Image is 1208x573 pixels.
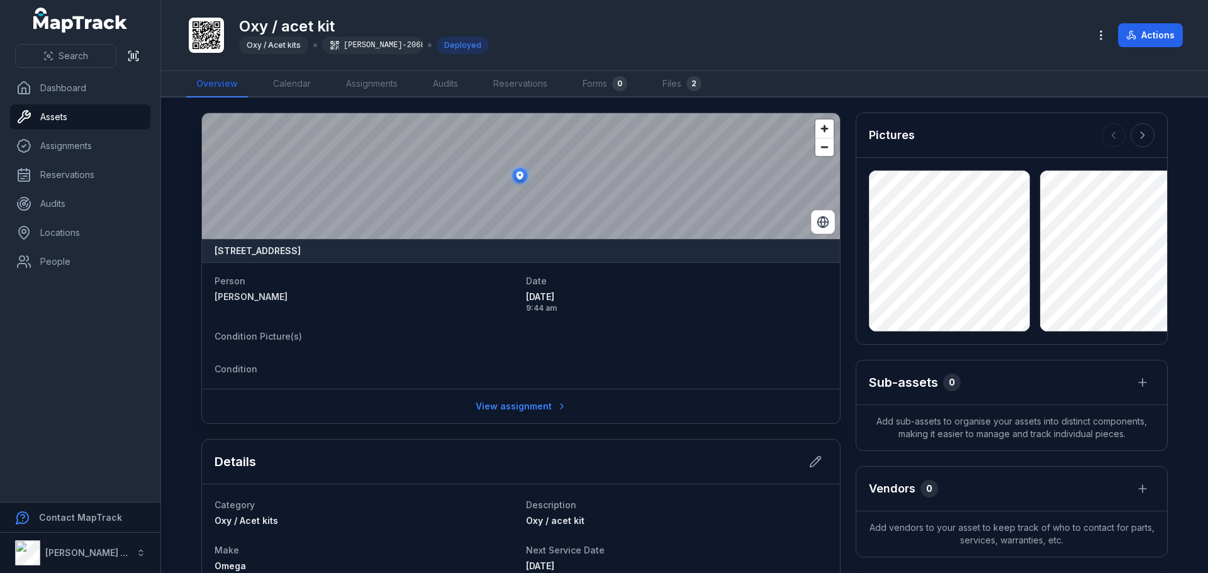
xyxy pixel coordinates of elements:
strong: [STREET_ADDRESS] [215,245,301,257]
a: Audits [10,191,150,216]
div: Deployed [437,36,489,54]
strong: [PERSON_NAME] Air [45,547,133,558]
span: Category [215,499,255,510]
a: Assignments [336,71,408,97]
a: Files2 [652,71,712,97]
button: Search [15,44,116,68]
a: Reservations [483,71,557,97]
a: Dashboard [10,75,150,101]
span: Condition [215,364,257,374]
span: 9:44 am [526,303,827,313]
span: Oxy / Acet kits [247,40,301,50]
a: Assets [10,104,150,130]
div: 0 [943,374,961,391]
div: [PERSON_NAME]-2068 [322,36,423,54]
a: People [10,249,150,274]
strong: Contact MapTrack [39,512,122,523]
span: [DATE] [526,560,554,571]
div: 2 [686,76,702,91]
span: Oxy / Acet kits [215,515,278,526]
div: 0 [920,480,938,498]
span: Oxy / acet kit [526,515,584,526]
span: Description [526,499,576,510]
h2: Details [215,453,256,470]
span: [DATE] [526,291,827,303]
button: Actions [1118,23,1183,47]
span: Add vendors to your asset to keep track of who to contact for parts, services, warranties, etc. [856,511,1167,557]
h3: Pictures [869,126,915,144]
a: Locations [10,220,150,245]
a: [PERSON_NAME] [215,291,516,303]
time: 9/9/2025, 9:44:20 AM [526,291,827,313]
span: Person [215,275,245,286]
span: Omega [215,560,246,571]
button: Zoom in [815,120,834,138]
span: Add sub-assets to organise your assets into distinct components, making it easier to manage and t... [856,405,1167,450]
a: Audits [423,71,468,97]
a: MapTrack [33,8,128,33]
h1: Oxy / acet kit [239,16,489,36]
span: Next Service Date [526,545,605,555]
h2: Sub-assets [869,374,938,391]
a: View assignment [467,394,575,418]
span: Search [59,50,88,62]
canvas: Map [202,113,840,239]
button: Switch to Satellite View [811,210,835,234]
h3: Vendors [869,480,915,498]
span: Date [526,275,547,286]
a: Assignments [10,133,150,159]
div: 0 [612,76,627,91]
span: Make [215,545,239,555]
time: 5/2/2026, 12:00:00 AM [526,560,554,571]
a: Overview [186,71,248,97]
button: Zoom out [815,138,834,156]
span: Condition Picture(s) [215,331,302,342]
a: Calendar [263,71,321,97]
a: Reservations [10,162,150,187]
a: Forms0 [573,71,637,97]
